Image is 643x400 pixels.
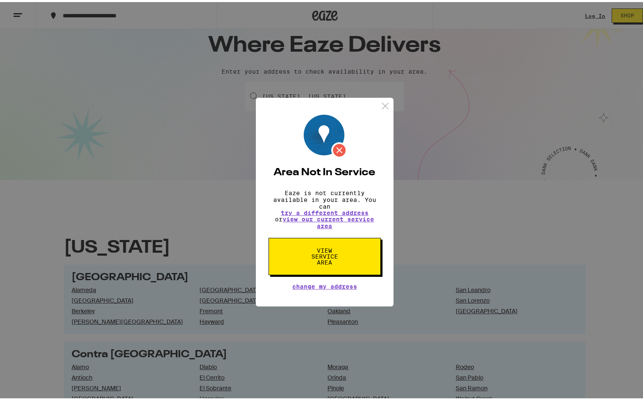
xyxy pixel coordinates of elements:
[269,188,381,227] p: Eaze is not currently available in your area. You can or
[269,166,381,176] h2: Area Not In Service
[269,236,381,273] button: View Service Area
[380,99,391,109] img: close.svg
[303,246,346,263] span: View Service Area
[269,245,381,252] a: View Service Area
[304,113,347,156] img: Location
[283,214,374,227] a: view our current service area
[5,6,61,13] span: Hi. Need any help?
[292,281,357,287] button: Change My Address
[281,208,369,214] button: try a different address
